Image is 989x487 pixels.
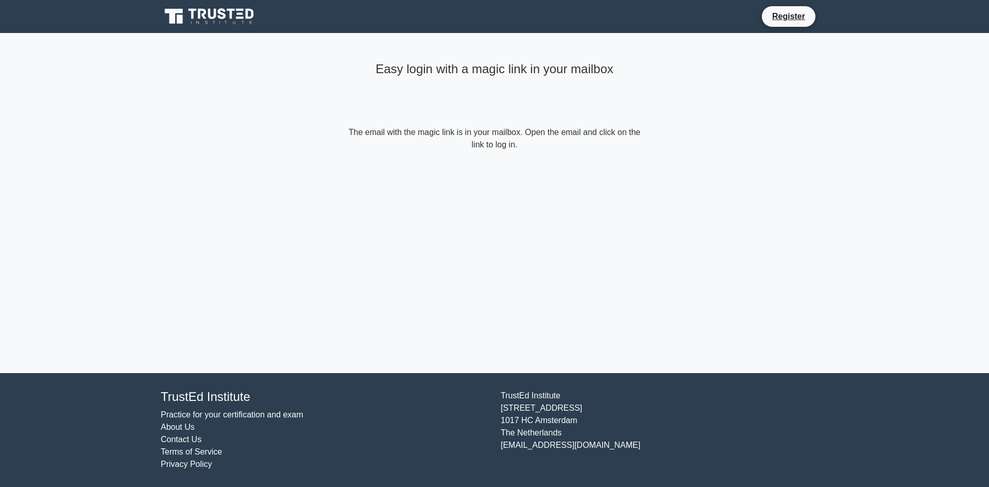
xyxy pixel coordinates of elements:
[346,62,643,77] h4: Easy login with a magic link in your mailbox
[494,390,834,471] div: TrustEd Institute [STREET_ADDRESS] 1017 HC Amsterdam The Netherlands [EMAIL_ADDRESS][DOMAIN_NAME]
[161,460,212,468] a: Privacy Policy
[161,447,222,456] a: Terms of Service
[161,435,201,444] a: Contact Us
[161,390,488,405] h4: TrustEd Institute
[161,410,303,419] a: Practice for your certification and exam
[766,10,811,23] a: Register
[346,126,643,151] form: The email with the magic link is in your mailbox. Open the email and click on the link to log in.
[161,423,195,431] a: About Us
